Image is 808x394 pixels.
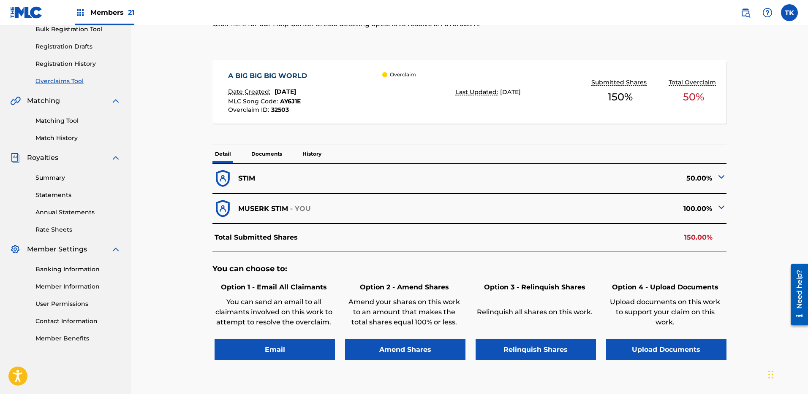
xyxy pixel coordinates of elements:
a: Banking Information [35,265,121,274]
h6: Option 2 - Amend Shares [345,282,463,292]
div: A BIG BIG BIG WORLD [228,71,311,81]
a: Rate Sheets [35,225,121,234]
span: Members [90,8,134,17]
iframe: Resource Center [784,261,808,329]
a: Member Benefits [35,334,121,343]
p: MUSERK STIM [238,204,288,214]
a: Member Information [35,282,121,291]
p: Detail [212,145,234,163]
h6: Option 1 - Email All Claimants [215,282,333,292]
a: Bulk Registration Tool [35,25,121,34]
div: Help [759,4,776,21]
button: Amend Shares [345,339,465,360]
a: Contact Information [35,317,121,326]
button: Upload Documents [606,339,726,360]
img: MLC Logo [10,6,43,19]
a: Summary [35,173,121,182]
button: Relinquish Shares [476,339,596,360]
span: [DATE] [275,88,296,95]
p: Amend your shares on this work to an amount that makes the total shares equal 100% or less. [345,297,463,327]
a: Overclaims Tool [35,77,121,86]
p: STIM [238,173,255,184]
h6: Option 3 - Relinquish Shares [476,282,594,292]
a: Public Search [737,4,754,21]
a: Statements [35,191,121,200]
p: Total Overclaim [669,78,718,87]
span: Royalties [27,153,58,163]
span: 150 % [608,89,633,105]
a: Matching Tool [35,116,121,125]
span: 50 % [683,89,704,105]
img: Matching [10,96,21,106]
img: dfb38c8551f6dcc1ac04.svg [212,198,233,219]
p: - YOU [290,204,311,214]
img: dfb38c8551f6dcc1ac04.svg [212,168,233,189]
img: expand [111,244,121,254]
a: Registration History [35,59,121,68]
span: Member Settings [27,244,87,254]
h5: You can choose to: [212,264,726,274]
a: Annual Statements [35,208,121,217]
div: User Menu [781,4,798,21]
p: 150.00% [684,232,713,243]
a: A BIG BIG BIG WORLDDate Created:[DATE]MLC Song Code:AY6J1EOverclaim ID:32503 OverclaimLast Update... [212,60,726,124]
p: Last Updated: [456,88,500,97]
img: Member Settings [10,244,20,254]
p: Upload documents on this work to support your claim on this work. [606,297,724,327]
span: 21 [128,8,134,16]
span: 32503 [271,106,289,113]
img: Royalties [10,153,20,163]
span: MLC Song Code : [228,97,280,105]
span: [DATE] [500,88,521,96]
div: 100.00% [470,198,726,219]
img: expand [111,96,121,106]
a: User Permissions [35,300,121,308]
p: Total Submitted Shares [215,232,298,243]
iframe: Chat Widget [766,354,808,394]
span: Matching [27,96,60,106]
p: History [300,145,324,163]
div: 50.00% [470,168,726,189]
div: Drag [768,362,773,387]
img: expand-cell-toggle [716,172,726,182]
p: You can send an email to all claimants involved on this work to attempt to resolve the overclaim. [215,297,333,327]
p: Relinquish all shares on this work. [476,307,594,317]
p: Date Created: [228,87,272,96]
span: Overclaim ID : [228,106,271,113]
p: Submitted Shares [591,78,649,87]
h6: Option 4 - Upload Documents [606,282,724,292]
img: expand-cell-toggle [716,202,726,212]
p: Documents [249,145,285,163]
p: Overclaim [390,71,416,78]
img: expand [111,153,121,163]
button: Email [215,339,335,360]
a: Registration Drafts [35,42,121,51]
img: search [740,8,751,18]
img: help [762,8,773,18]
span: AY6J1E [280,97,301,105]
a: Match History [35,134,121,143]
img: Top Rightsholders [75,8,85,18]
